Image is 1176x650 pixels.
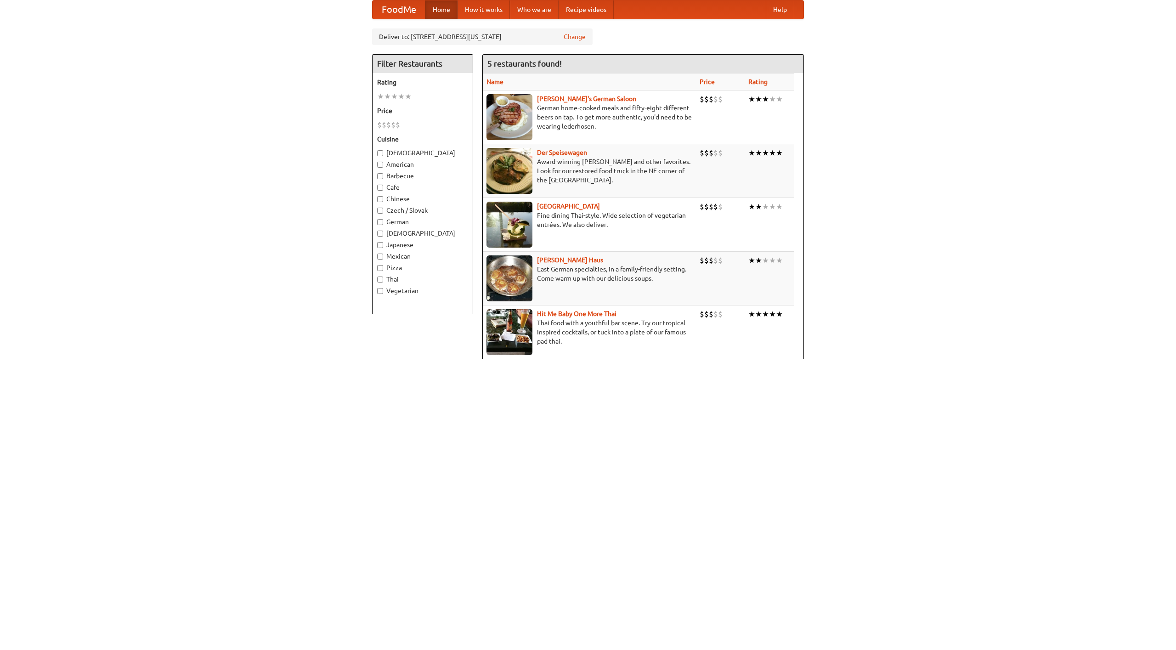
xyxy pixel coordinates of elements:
li: ★ [405,91,412,102]
input: American [377,162,383,168]
li: ★ [769,255,776,266]
a: Home [425,0,458,19]
li: ★ [391,91,398,102]
img: speisewagen.jpg [486,148,532,194]
li: $ [700,94,704,104]
li: $ [396,120,400,130]
input: German [377,219,383,225]
p: Fine dining Thai-style. Wide selection of vegetarian entrées. We also deliver. [486,211,692,229]
li: $ [718,148,723,158]
li: ★ [769,148,776,158]
li: ★ [748,255,755,266]
img: babythai.jpg [486,309,532,355]
li: ★ [748,94,755,104]
label: [DEMOGRAPHIC_DATA] [377,148,468,158]
input: Mexican [377,254,383,260]
li: ★ [755,94,762,104]
label: [DEMOGRAPHIC_DATA] [377,229,468,238]
label: Vegetarian [377,286,468,295]
li: $ [709,255,713,266]
li: $ [718,202,723,212]
li: ★ [755,148,762,158]
div: Deliver to: [STREET_ADDRESS][US_STATE] [372,28,593,45]
li: $ [700,309,704,319]
a: Who we are [510,0,559,19]
li: $ [391,120,396,130]
li: ★ [769,94,776,104]
a: Name [486,78,503,85]
img: kohlhaus.jpg [486,255,532,301]
li: ★ [748,202,755,212]
label: Czech / Slovak [377,206,468,215]
li: $ [713,202,718,212]
li: $ [709,309,713,319]
li: ★ [377,91,384,102]
li: ★ [776,148,783,158]
li: $ [713,94,718,104]
li: $ [709,202,713,212]
li: $ [704,202,709,212]
ng-pluralize: 5 restaurants found! [487,59,562,68]
label: Barbecue [377,171,468,181]
a: FoodMe [373,0,425,19]
h5: Cuisine [377,135,468,144]
input: Chinese [377,196,383,202]
label: Pizza [377,263,468,272]
li: $ [382,120,386,130]
li: $ [713,309,718,319]
p: East German specialties, in a family-friendly setting. Come warm up with our delicious soups. [486,265,692,283]
li: ★ [755,202,762,212]
li: ★ [776,309,783,319]
li: ★ [762,94,769,104]
label: Cafe [377,183,468,192]
li: ★ [762,255,769,266]
li: $ [704,94,709,104]
li: $ [700,255,704,266]
li: $ [713,148,718,158]
li: ★ [769,202,776,212]
li: $ [709,94,713,104]
img: satay.jpg [486,202,532,248]
input: Vegetarian [377,288,383,294]
a: [GEOGRAPHIC_DATA] [537,203,600,210]
li: ★ [769,309,776,319]
li: $ [718,94,723,104]
li: ★ [776,94,783,104]
p: Thai food with a youthful bar scene. Try our tropical inspired cocktails, or tuck into a plate of... [486,318,692,346]
input: Czech / Slovak [377,208,383,214]
input: Barbecue [377,173,383,179]
li: $ [700,148,704,158]
label: American [377,160,468,169]
li: $ [713,255,718,266]
li: ★ [384,91,391,102]
a: Rating [748,78,768,85]
label: German [377,217,468,226]
li: ★ [748,309,755,319]
a: [PERSON_NAME]'s German Saloon [537,95,636,102]
label: Thai [377,275,468,284]
li: ★ [762,148,769,158]
li: $ [700,202,704,212]
a: Der Speisewagen [537,149,587,156]
li: $ [709,148,713,158]
a: How it works [458,0,510,19]
li: $ [377,120,382,130]
h4: Filter Restaurants [373,55,473,73]
b: Hit Me Baby One More Thai [537,310,616,317]
li: $ [718,255,723,266]
li: $ [704,148,709,158]
li: $ [718,309,723,319]
a: Change [564,32,586,41]
li: ★ [755,255,762,266]
input: Japanese [377,242,383,248]
label: Chinese [377,194,468,203]
a: [PERSON_NAME] Haus [537,256,603,264]
h5: Rating [377,78,468,87]
h5: Price [377,106,468,115]
li: $ [704,255,709,266]
li: $ [704,309,709,319]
